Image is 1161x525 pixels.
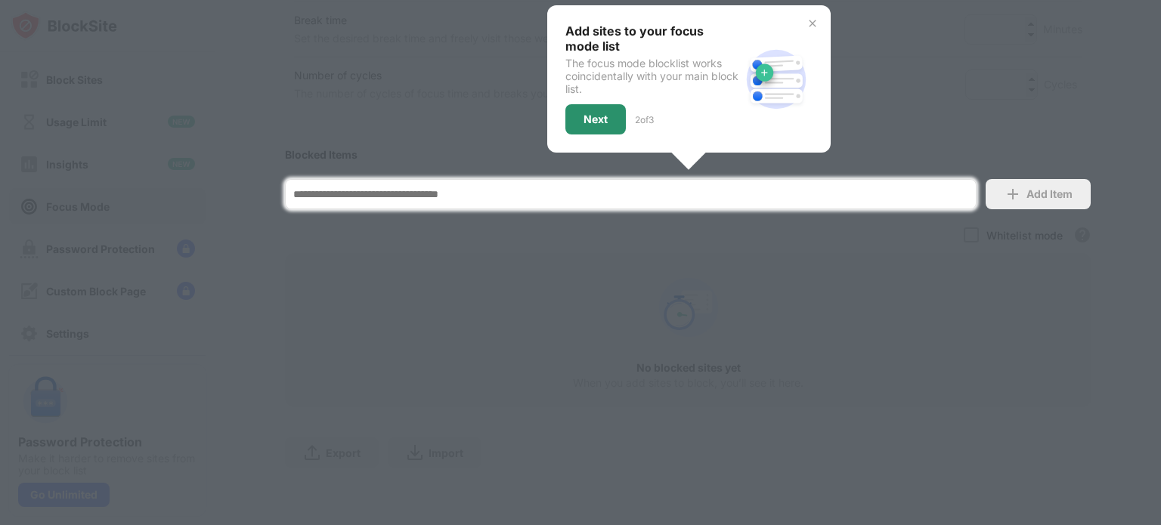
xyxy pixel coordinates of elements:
[635,114,654,125] div: 2 of 3
[565,57,740,95] div: The focus mode blocklist works coincidentally with your main block list.
[584,113,608,125] div: Next
[807,17,819,29] img: x-button.svg
[740,43,813,116] img: block-site.svg
[565,23,740,54] div: Add sites to your focus mode list
[1026,188,1073,200] div: Add Item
